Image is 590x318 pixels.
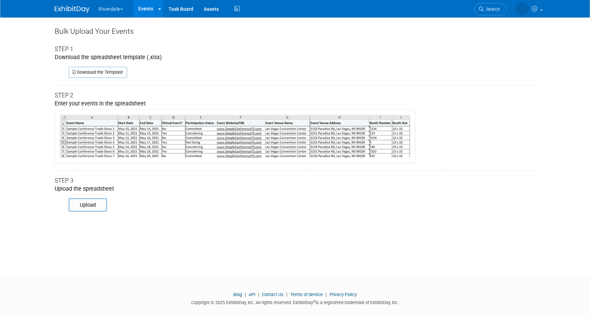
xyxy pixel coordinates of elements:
img: Mason Test Account [515,2,529,16]
div: Bulk Upload Your Events [55,26,535,37]
span: | [324,292,328,297]
a: Download the Template [69,67,127,78]
div: Enter your events in the spreadsheet [55,100,535,163]
div: Step 2 [55,92,535,100]
a: Terms of Service [290,292,323,297]
span: | [256,292,261,297]
div: Upload the spreadsheet [55,185,535,193]
span: | [243,292,248,297]
div: Download the spreadsheet template (.xlsx) [55,54,535,62]
div: Step 3 [55,177,535,185]
a: Contact Us [262,292,284,297]
a: Search [474,3,506,15]
a: API [249,292,255,297]
div: Step 1 [55,45,535,54]
span: | [285,292,289,297]
span: Search [484,7,500,12]
sup: ® [313,300,316,303]
img: ExhibitDay [55,6,90,13]
a: Privacy Policy [329,292,357,297]
a: Blog [233,292,242,297]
